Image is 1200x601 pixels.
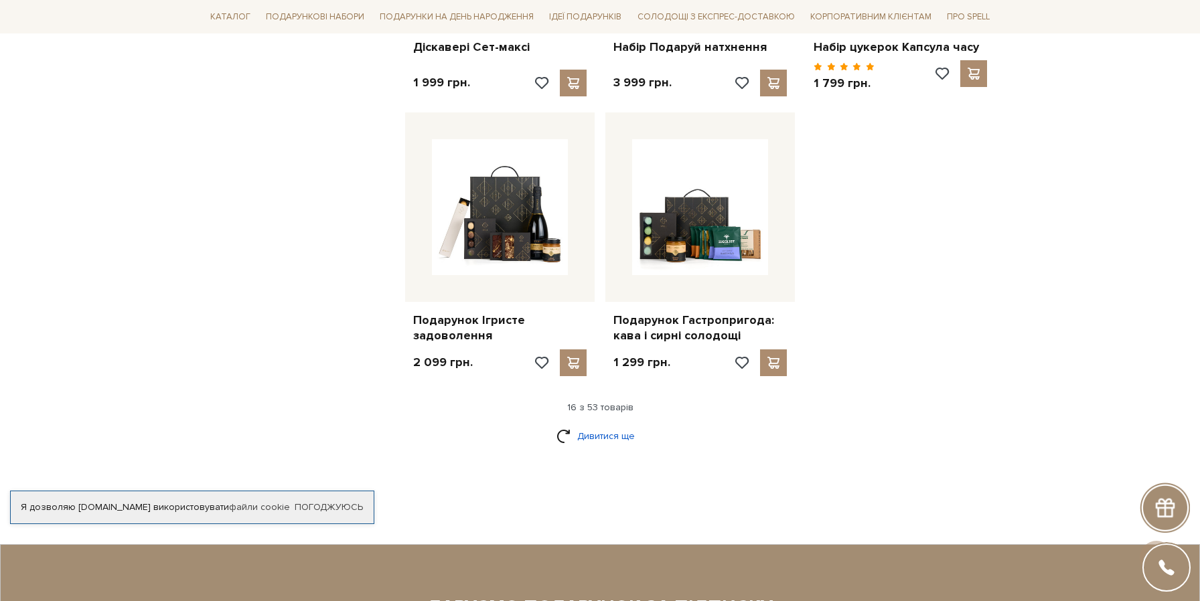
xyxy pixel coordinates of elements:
p: 2 099 грн. [413,355,473,370]
a: Набір цукерок Капсула часу [814,39,987,55]
a: Корпоративним клієнтам [805,5,937,28]
a: Погоджуюсь [295,501,363,513]
p: 1 299 грн. [613,355,670,370]
a: Набір Подаруй натхнення [613,39,787,55]
a: Діскавері Сет-максі [413,39,587,55]
p: 3 999 грн. [613,75,672,90]
span: Подарункові набори [260,7,370,27]
div: 16 з 53 товарів [200,402,1000,414]
a: Подарунок Ігристе задоволення [413,313,587,344]
span: Ідеї подарунків [544,7,627,27]
p: 1 999 грн. [413,75,470,90]
span: Подарунки на День народження [374,7,539,27]
a: Подарунок Гастропригода: кава і сирні солодощі [613,313,787,344]
span: Про Spell [942,7,995,27]
a: Солодощі з експрес-доставкою [632,5,800,28]
span: Каталог [205,7,256,27]
a: Дивитися ще [556,424,644,448]
div: Я дозволяю [DOMAIN_NAME] використовувати [11,501,374,513]
p: 1 799 грн. [814,76,875,91]
a: файли cookie [229,501,290,513]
